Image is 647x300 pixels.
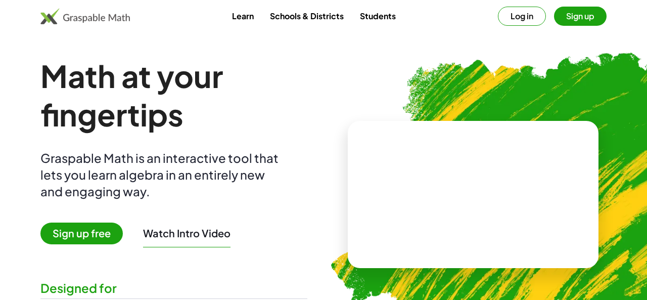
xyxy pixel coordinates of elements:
[40,280,307,296] div: Designed for
[262,7,352,25] a: Schools & Districts
[352,7,404,25] a: Students
[397,156,549,232] video: What is this? This is dynamic math notation. Dynamic math notation plays a central role in how Gr...
[554,7,607,26] button: Sign up
[40,150,283,200] div: Graspable Math is an interactive tool that lets you learn algebra in an entirely new and engaging...
[224,7,262,25] a: Learn
[143,227,230,240] button: Watch Intro Video
[40,57,307,134] h1: Math at your fingertips
[498,7,546,26] button: Log in
[40,223,123,244] span: Sign up free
